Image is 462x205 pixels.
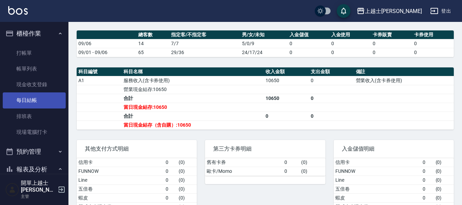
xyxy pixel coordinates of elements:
[264,76,309,85] td: 10650
[137,39,169,48] td: 14
[21,180,56,193] h5: 開單上越士[PERSON_NAME]
[354,4,425,18] button: 上越士[PERSON_NAME]
[421,176,434,184] td: 0
[434,184,454,193] td: ( 0 )
[421,167,434,176] td: 0
[137,48,169,57] td: 65
[3,77,66,92] a: 現金收支登錄
[77,158,164,167] td: 信用卡
[21,193,56,200] p: 主管
[177,167,197,176] td: ( 0 )
[3,143,66,161] button: 預約管理
[77,30,454,57] table: a dense table
[309,112,354,120] td: 0
[77,176,164,184] td: Line
[3,61,66,77] a: 帳單列表
[334,167,421,176] td: FUNNOW
[240,39,288,48] td: 5/0/9
[334,184,421,193] td: 五倍卷
[434,158,454,167] td: ( 0 )
[288,39,329,48] td: 0
[205,167,283,176] td: 歐卡/Momo
[164,176,177,184] td: 0
[342,145,446,152] span: 入金儲值明細
[264,94,309,103] td: 10650
[371,48,412,57] td: 0
[177,176,197,184] td: ( 0 )
[164,193,177,202] td: 0
[334,193,421,202] td: 蝦皮
[427,5,454,17] button: 登出
[412,48,454,57] td: 0
[164,184,177,193] td: 0
[283,167,299,176] td: 0
[77,184,164,193] td: 五倍卷
[122,112,264,120] td: 合計
[412,39,454,48] td: 0
[3,161,66,178] button: 報表及分析
[264,67,309,76] th: 收入金額
[330,39,371,48] td: 0
[77,67,122,76] th: 科目編號
[309,94,354,103] td: 0
[77,193,164,202] td: 蝦皮
[283,158,299,167] td: 0
[354,76,454,85] td: 營業收入(含卡券使用)
[288,48,329,57] td: 0
[5,183,19,196] img: Person
[77,76,122,85] td: A1
[169,39,240,48] td: 7/7
[3,25,66,42] button: 櫃檯作業
[164,167,177,176] td: 0
[177,184,197,193] td: ( 0 )
[3,124,66,140] a: 現場電腦打卡
[3,108,66,124] a: 排班表
[330,48,371,57] td: 0
[85,145,189,152] span: 其他支付方式明細
[365,7,422,15] div: 上越士[PERSON_NAME]
[3,45,66,61] a: 打帳單
[337,4,350,18] button: save
[3,92,66,108] a: 每日結帳
[299,158,325,167] td: ( 0 )
[213,145,317,152] span: 第三方卡券明細
[371,30,412,39] th: 卡券販賣
[434,176,454,184] td: ( 0 )
[434,193,454,202] td: ( 0 )
[330,30,371,39] th: 入金使用
[240,30,288,39] th: 男/女/未知
[309,76,354,85] td: 0
[434,167,454,176] td: ( 0 )
[77,39,137,48] td: 09/06
[122,85,264,94] td: 營業現金結存:10650
[334,158,421,167] td: 信用卡
[177,193,197,202] td: ( 0 )
[299,167,325,176] td: ( 0 )
[205,158,283,167] td: 舊有卡券
[77,48,137,57] td: 09/01 - 09/06
[371,39,412,48] td: 0
[169,30,240,39] th: 指定客/不指定客
[77,67,454,130] table: a dense table
[122,76,264,85] td: 服務收入(含卡券使用)
[169,48,240,57] td: 29/36
[354,67,454,76] th: 備註
[122,120,264,129] td: 當日現金結存（含自購）:10650
[77,167,164,176] td: FUNNOW
[309,67,354,76] th: 支出金額
[421,193,434,202] td: 0
[177,158,197,167] td: ( 0 )
[8,6,28,15] img: Logo
[122,103,264,112] td: 當日現金結存:10650
[421,158,434,167] td: 0
[164,158,177,167] td: 0
[205,158,325,176] table: a dense table
[421,184,434,193] td: 0
[264,112,309,120] td: 0
[137,30,169,39] th: 總客數
[122,67,264,76] th: 科目名稱
[334,176,421,184] td: Line
[240,48,288,57] td: 24/17/24
[288,30,329,39] th: 入金儲值
[412,30,454,39] th: 卡券使用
